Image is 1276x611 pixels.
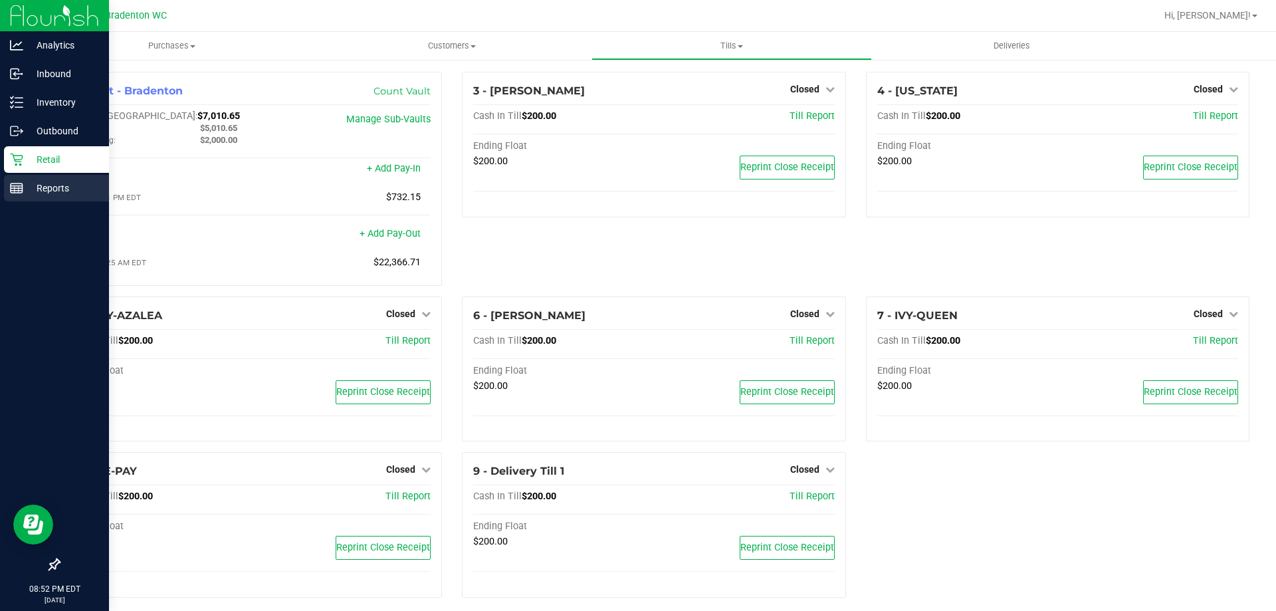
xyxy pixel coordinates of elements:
[367,163,421,174] a: + Add Pay-In
[360,228,421,239] a: + Add Pay-Out
[373,85,431,97] a: Count Vault
[23,66,103,82] p: Inbound
[1193,335,1238,346] a: Till Report
[790,110,835,122] a: Till Report
[118,335,153,346] span: $200.00
[70,164,251,176] div: Pay-Ins
[1143,156,1238,180] button: Reprint Close Receipt
[10,153,23,166] inline-svg: Retail
[70,521,251,533] div: Ending Float
[385,335,431,346] a: Till Report
[70,110,197,122] span: Cash In [GEOGRAPHIC_DATA]:
[877,380,912,392] span: $200.00
[790,335,835,346] a: Till Report
[10,96,23,109] inline-svg: Inventory
[790,308,819,319] span: Closed
[473,536,508,547] span: $200.00
[877,84,958,97] span: 4 - [US_STATE]
[740,386,834,398] span: Reprint Close Receipt
[105,10,167,21] span: Bradenton WC
[926,110,960,122] span: $200.00
[346,114,431,125] a: Manage Sub-Vaults
[385,491,431,502] a: Till Report
[740,380,835,404] button: Reprint Close Receipt
[473,365,654,377] div: Ending Float
[877,140,1058,152] div: Ending Float
[473,380,508,392] span: $200.00
[23,94,103,110] p: Inventory
[877,110,926,122] span: Cash In Till
[473,309,585,322] span: 6 - [PERSON_NAME]
[473,335,522,346] span: Cash In Till
[872,32,1152,60] a: Deliveries
[336,386,430,398] span: Reprint Close Receipt
[336,380,431,404] button: Reprint Close Receipt
[23,152,103,168] p: Retail
[32,40,312,52] span: Purchases
[473,156,508,167] span: $200.00
[877,335,926,346] span: Cash In Till
[200,135,237,145] span: $2,000.00
[1193,110,1238,122] a: Till Report
[70,309,162,322] span: 5 - IGGY-AZALEA
[1144,162,1237,173] span: Reprint Close Receipt
[10,39,23,52] inline-svg: Analytics
[877,309,958,322] span: 7 - IVY-QUEEN
[976,40,1048,52] span: Deliveries
[522,335,556,346] span: $200.00
[23,180,103,196] p: Reports
[312,32,591,60] a: Customers
[473,140,654,152] div: Ending Float
[522,110,556,122] span: $200.00
[740,162,834,173] span: Reprint Close Receipt
[70,84,183,97] span: 1 - Vault - Bradenton
[740,536,835,560] button: Reprint Close Receipt
[473,491,522,502] span: Cash In Till
[70,365,251,377] div: Ending Float
[1143,380,1238,404] button: Reprint Close Receipt
[386,308,415,319] span: Closed
[23,37,103,53] p: Analytics
[6,595,103,605] p: [DATE]
[473,465,564,477] span: 9 - Delivery Till 1
[336,542,430,553] span: Reprint Close Receipt
[197,110,240,122] span: $7,010.65
[373,257,421,268] span: $22,366.71
[790,84,819,94] span: Closed
[790,464,819,475] span: Closed
[1144,386,1237,398] span: Reprint Close Receipt
[10,124,23,138] inline-svg: Outbound
[386,464,415,475] span: Closed
[473,84,585,97] span: 3 - [PERSON_NAME]
[877,156,912,167] span: $200.00
[877,365,1058,377] div: Ending Float
[473,110,522,122] span: Cash In Till
[23,123,103,139] p: Outbound
[592,40,871,52] span: Tills
[312,40,591,52] span: Customers
[386,191,421,203] span: $732.15
[32,32,312,60] a: Purchases
[473,521,654,533] div: Ending Float
[790,491,835,502] a: Till Report
[591,32,871,60] a: Tills
[740,156,835,180] button: Reprint Close Receipt
[1194,84,1223,94] span: Closed
[522,491,556,502] span: $200.00
[740,542,834,553] span: Reprint Close Receipt
[13,505,53,545] iframe: Resource center
[926,335,960,346] span: $200.00
[1164,10,1251,21] span: Hi, [PERSON_NAME]!
[200,123,237,133] span: $5,010.65
[70,229,251,241] div: Pay-Outs
[10,182,23,195] inline-svg: Reports
[118,491,153,502] span: $200.00
[6,583,103,595] p: 08:52 PM EDT
[336,536,431,560] button: Reprint Close Receipt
